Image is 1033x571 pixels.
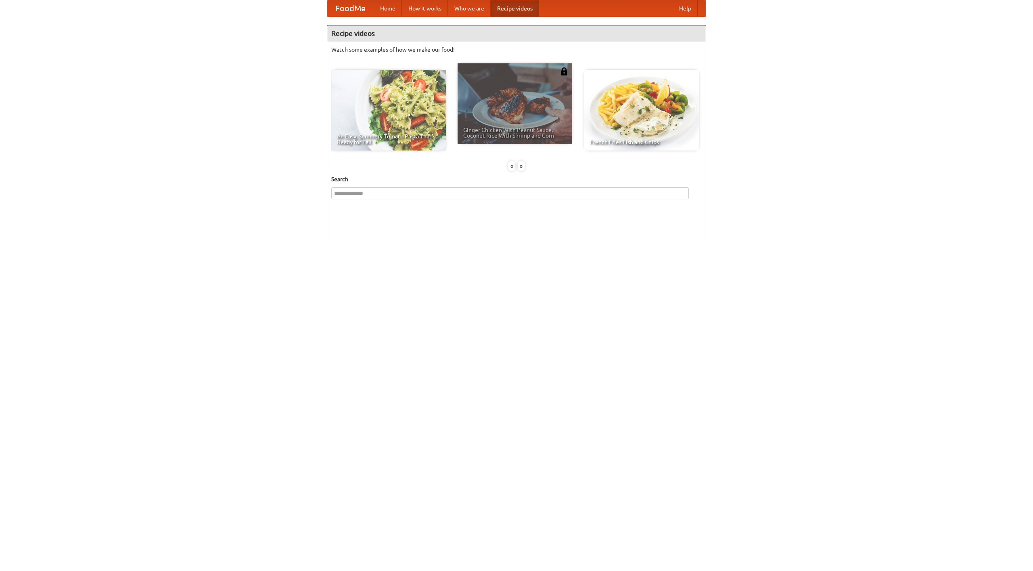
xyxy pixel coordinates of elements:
[337,134,440,145] span: An Easy, Summery Tomato Pasta That's Ready for Fall
[518,161,525,171] div: »
[560,67,568,75] img: 483408.png
[374,0,402,17] a: Home
[331,46,702,54] p: Watch some examples of how we make our food!
[402,0,448,17] a: How it works
[448,0,491,17] a: Who we are
[590,139,693,145] span: French Fries Fish and Chips
[508,161,515,171] div: «
[491,0,539,17] a: Recipe videos
[584,70,699,151] a: French Fries Fish and Chips
[331,175,702,183] h5: Search
[673,0,698,17] a: Help
[327,0,374,17] a: FoodMe
[327,25,706,42] h4: Recipe videos
[331,70,446,151] a: An Easy, Summery Tomato Pasta That's Ready for Fall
